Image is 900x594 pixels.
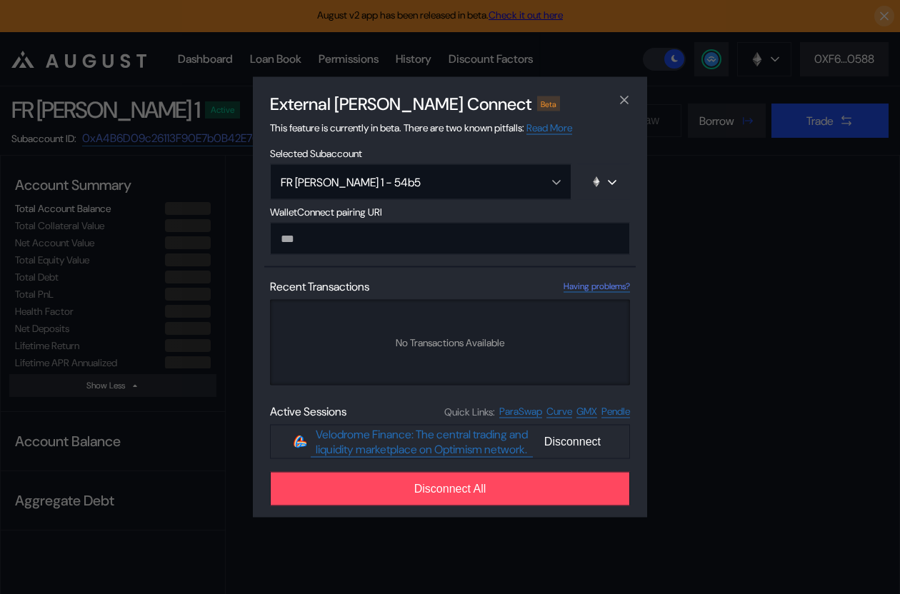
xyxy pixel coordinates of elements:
[270,472,630,506] button: Disconnect All
[270,147,630,160] span: Selected Subaccount
[294,436,306,448] img: Velodrome Finance: The central trading and liquidity marketplace on Optimism network.
[270,404,346,419] span: Active Sessions
[539,430,606,454] span: Disconnect
[270,425,630,459] button: Velodrome Finance: The central trading and liquidity marketplace on Optimism network.Velodrome Fi...
[270,206,630,218] span: WalletConnect pairing URI
[546,405,572,418] a: Curve
[499,405,542,418] a: ParaSwap
[270,93,531,115] h2: External [PERSON_NAME] Connect
[444,405,495,418] span: Quick Links:
[270,121,572,135] span: This feature is currently in beta. There are two known pitfalls:
[564,281,630,293] a: Having problems?
[591,176,602,188] img: chain logo
[396,336,504,349] span: No Transactions Available
[414,483,486,495] span: Disconnect All
[577,164,630,200] button: chain logo
[613,89,636,111] button: close modal
[281,174,530,189] div: FR [PERSON_NAME] 1 - 54b5
[311,426,533,457] a: Velodrome Finance: The central trading and liquidity marketplace on Optimism network.
[537,96,560,111] div: Beta
[576,405,597,418] a: GMX
[270,164,571,200] button: Open menu
[526,121,572,135] a: Read More
[270,279,369,294] span: Recent Transactions
[601,405,630,418] a: Pendle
